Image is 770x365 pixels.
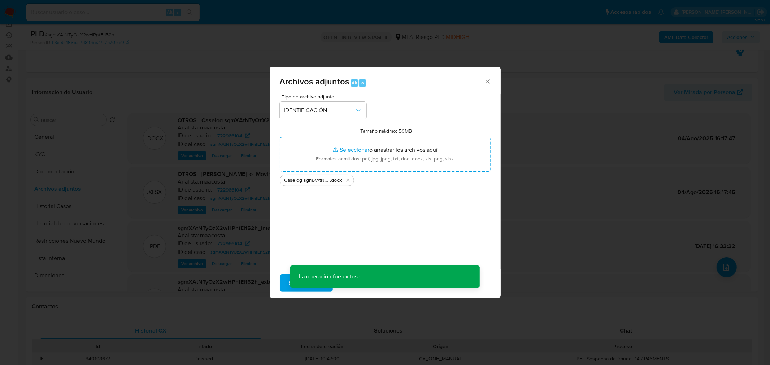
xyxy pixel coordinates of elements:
span: IDENTIFICACIÓN [284,107,355,114]
button: IDENTIFICACIÓN [280,102,366,119]
label: Tamaño máximo: 50MB [360,128,412,134]
span: a [361,79,364,86]
button: Subir archivo [280,274,333,292]
span: Cancelar [345,275,369,291]
span: Tipo de archivo adjunto [282,94,368,99]
span: Alt [352,79,357,86]
span: Caselog sgmXAtNTyOzX2wHPnfEl152h VII [284,177,330,184]
span: Subir archivo [289,275,323,291]
span: Archivos adjuntos [280,75,349,88]
button: Eliminar Caselog sgmXAtNTyOzX2wHPnfEl152h VII.docx [344,176,352,185]
ul: Archivos seleccionados [280,172,491,186]
button: Cerrar [484,78,491,84]
p: La operación fue exitosa [290,265,369,288]
span: .docx [330,177,342,184]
